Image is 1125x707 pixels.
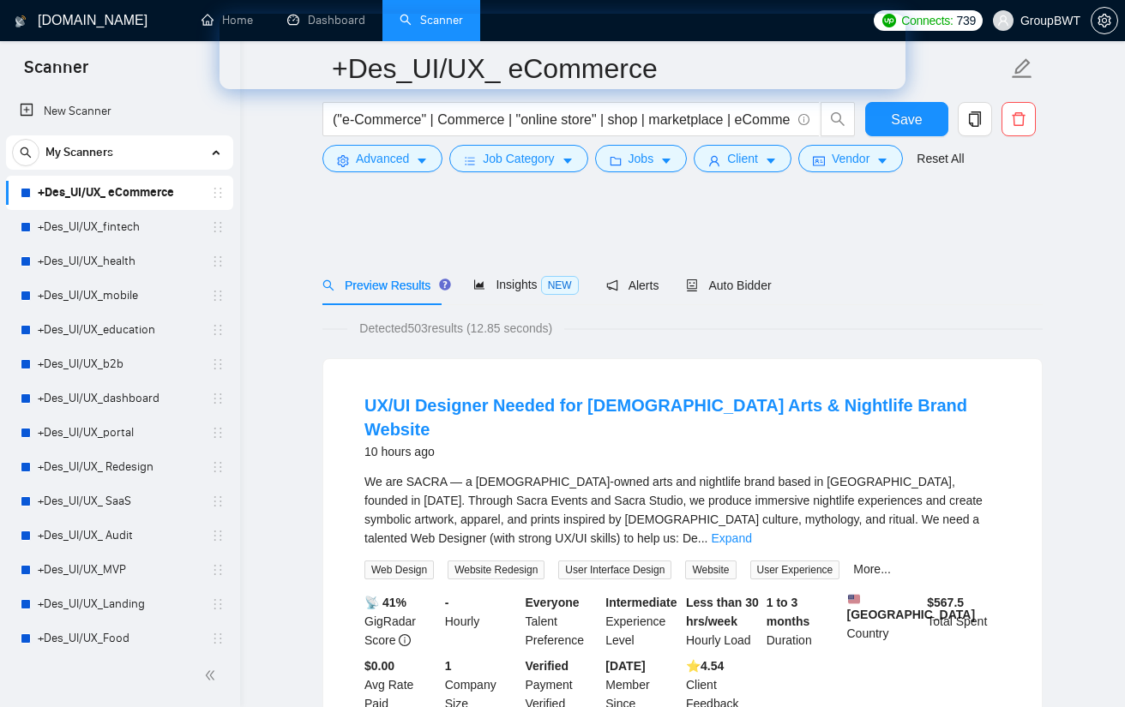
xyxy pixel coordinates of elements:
span: holder [211,357,225,371]
span: folder [610,154,622,167]
button: search [821,102,855,136]
a: homeHome [202,13,253,27]
button: delete [1002,102,1036,136]
div: Hourly [442,593,522,650]
a: Expand [711,531,751,545]
span: NEW [541,276,579,295]
span: Insights [473,278,578,291]
iframe: Intercom live chat баннер [220,14,905,89]
b: ⭐️ 4.54 [686,659,724,673]
span: Alerts [606,279,659,292]
div: Experience Level [602,593,683,650]
b: $0.00 [364,659,394,673]
span: search [322,279,334,291]
button: setting [1091,7,1118,34]
span: holder [211,186,225,200]
iframe: Intercom live chat [1067,649,1108,690]
a: +Des_UI/UX_mobile [38,279,201,313]
span: holder [211,597,225,611]
span: bars [464,154,476,167]
div: Hourly Load [683,593,763,650]
span: Scanner [10,55,102,91]
span: setting [337,154,349,167]
div: Country [844,593,924,650]
b: 1 to 3 months [767,596,810,628]
img: logo [15,8,27,35]
span: info-circle [399,634,411,646]
a: +Des_UI/UX_ SaaS [38,484,201,518]
button: folderJobscaret-down [595,145,688,172]
a: +Des_UI/UX_health [38,244,201,279]
img: 🇺🇸 [848,593,860,605]
span: Jobs [629,149,654,168]
span: holder [211,529,225,542]
span: delete [1002,111,1035,127]
button: settingAdvancedcaret-down [322,145,442,172]
b: [GEOGRAPHIC_DATA] [847,593,976,621]
span: caret-down [876,154,888,167]
span: copy [959,111,991,127]
button: search [12,139,39,166]
a: +Des_UI/UX_dashboard [38,381,201,416]
span: User Interface Design [558,560,671,579]
span: Client [727,149,758,168]
span: info-circle [798,114,809,125]
a: +Des_UI/UX_ Audit [38,518,201,553]
span: Advanced [356,149,409,168]
span: search [821,111,854,127]
span: holder [211,494,225,508]
li: New Scanner [6,94,233,129]
a: Reset All [917,149,964,168]
span: holder [211,289,225,303]
b: - [445,596,449,609]
b: Everyone [526,596,580,609]
span: User Experience [750,560,840,579]
a: +Des_UI/UX_fintech [38,210,201,244]
b: Less than 30 hrs/week [686,596,759,628]
span: Job Category [483,149,554,168]
span: holder [211,426,225,440]
div: Duration [763,593,844,650]
span: Website [685,560,736,579]
a: searchScanner [400,13,463,27]
span: idcard [813,154,825,167]
span: area-chart [473,279,485,291]
span: user [708,154,720,167]
span: Website Redesign [448,560,544,579]
span: edit [1011,57,1033,80]
a: +Des_UI/UX_ Redesign [38,450,201,484]
span: notification [606,279,618,291]
a: +Des_UI/UX_Food [38,621,201,656]
span: caret-down [562,154,574,167]
span: caret-down [660,154,672,167]
span: holder [211,563,225,577]
span: Connects: [901,11,953,30]
b: $ 567.5 [927,596,964,609]
span: holder [211,632,225,645]
span: Detected 503 results (12.85 seconds) [347,319,564,338]
span: double-left [204,667,221,684]
b: [DATE] [605,659,645,673]
span: Preview Results [322,279,446,292]
a: More... [853,562,891,576]
b: 1 [445,659,452,673]
button: copy [958,102,992,136]
div: Tooltip anchor [437,277,453,292]
span: My Scanners [45,135,113,170]
span: user [997,15,1009,27]
span: setting [1092,14,1117,27]
button: idcardVendorcaret-down [798,145,903,172]
span: holder [211,255,225,268]
span: holder [211,323,225,337]
span: Save [891,109,922,130]
button: barsJob Categorycaret-down [449,145,587,172]
a: +Des_UI/UX_education [38,313,201,347]
a: setting [1091,14,1118,27]
span: caret-down [765,154,777,167]
span: Web Design [364,560,434,579]
span: holder [211,220,225,234]
div: Total Spent [923,593,1004,650]
span: ... [698,531,708,545]
div: We are SACRA — a [DEMOGRAPHIC_DATA]-owned arts and nightlife brand based in [GEOGRAPHIC_DATA], fo... [364,472,1001,548]
span: holder [211,392,225,405]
